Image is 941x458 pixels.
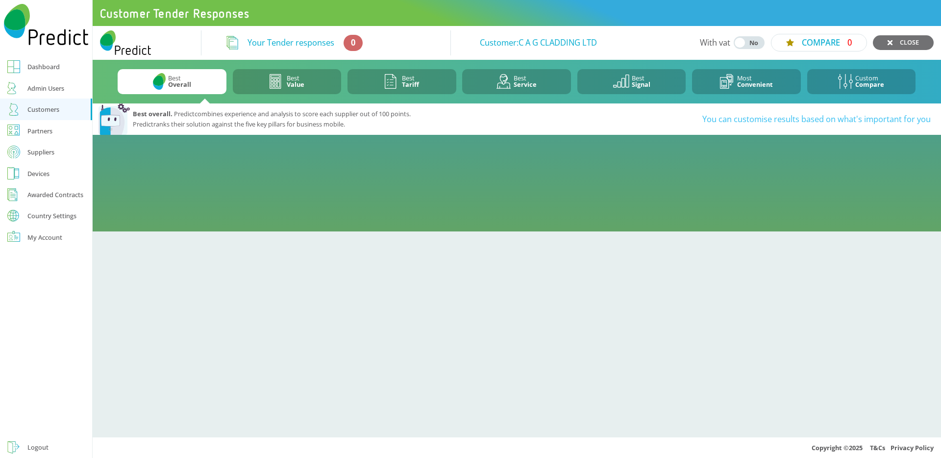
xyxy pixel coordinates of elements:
[27,441,49,453] div: Logout
[692,69,801,94] button: MostConvenient
[855,75,884,88] div: Custom
[870,443,885,452] a: T&Cs
[287,75,304,88] div: Best
[700,37,730,49] span: With vat
[27,61,60,73] div: Dashboard
[734,36,765,49] button: YesNo
[27,82,64,94] div: Admin Users
[27,213,76,219] div: Country Settings
[344,35,363,51] div: 0
[287,80,304,89] b: Value
[632,80,650,89] b: Signal
[737,75,773,88] div: Most
[168,80,191,89] b: Overall
[133,109,431,129] span: Predict combines experience and analysis to score each supplier out of 100 points. Predict ranks ...
[4,4,89,45] img: Predict Mobile
[632,75,650,88] div: Best
[807,69,916,94] button: CustomCompare
[855,80,884,89] b: Compare
[462,69,571,94] button: BestService
[577,69,686,94] button: BestSignal
[27,231,62,243] div: My Account
[248,37,334,49] h1: Your Tender responses
[514,80,537,89] b: Service
[771,34,867,52] button: COMPARE0
[27,103,59,115] div: Customers
[873,35,934,50] a: CLOSE
[891,443,934,452] a: Privacy Policy
[402,75,419,88] div: Best
[402,80,419,89] b: Tariff
[431,103,931,135] div: You can customise results based on what's important for you
[27,189,83,201] div: Awarded Contracts
[737,80,773,89] b: Convenient
[233,69,342,94] button: BestValue
[168,75,191,88] div: Best
[347,69,456,94] button: BestTariff
[133,109,173,118] b: Best overall.
[480,37,597,49] h1: Customer: C A G CLADDING LTD
[746,40,762,46] div: No
[27,168,50,179] div: Devices
[99,103,130,135] img: Predict Mobile
[100,30,151,55] img: Predict Mobile
[27,125,52,137] div: Partners
[847,40,852,45] div: 0
[153,73,166,90] img: Predict Mobile
[27,146,54,158] div: Suppliers
[118,69,226,94] button: BestOverall
[514,75,537,88] div: Best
